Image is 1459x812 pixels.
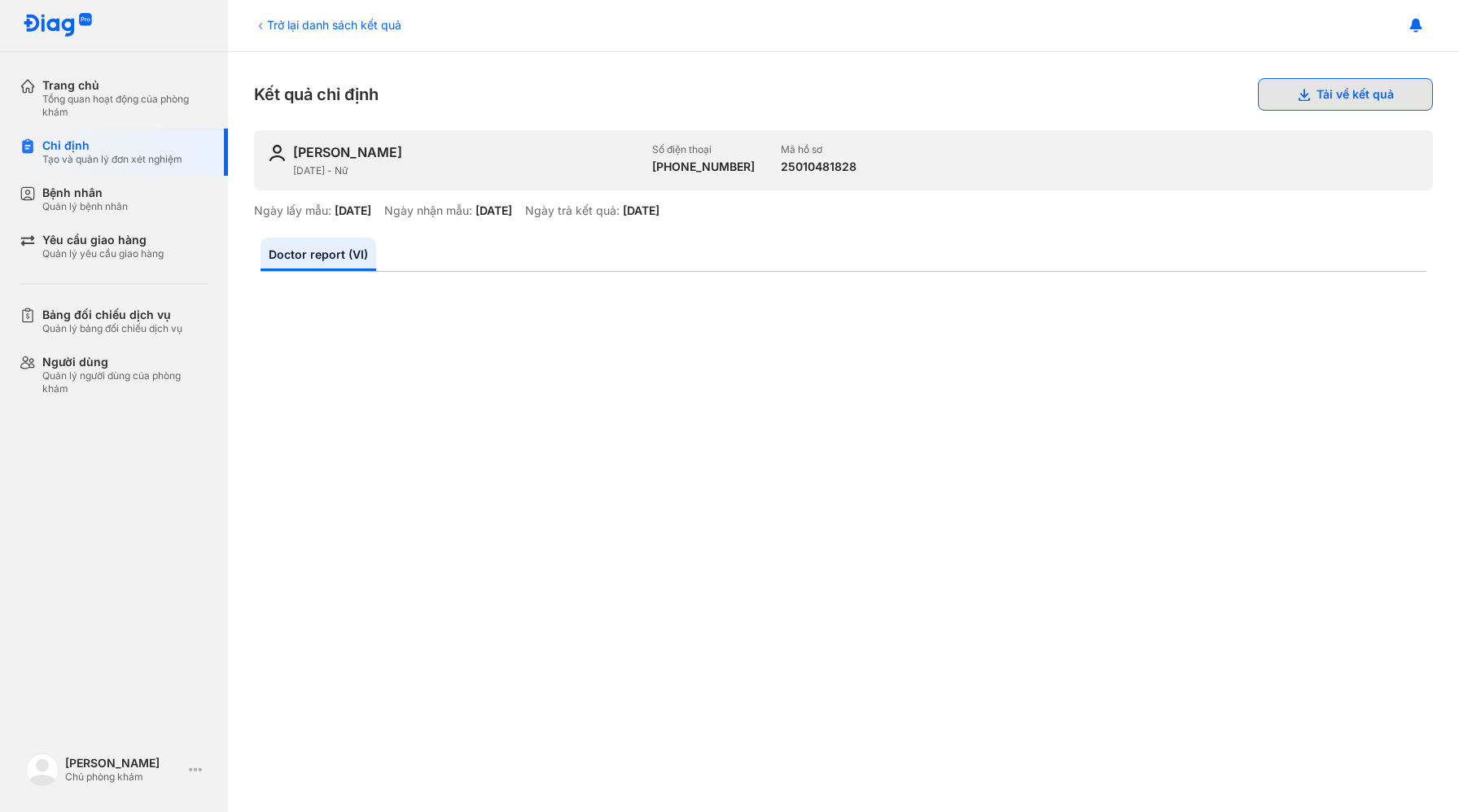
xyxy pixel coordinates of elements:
div: [DATE] [623,203,659,218]
div: 25010481828 [781,159,857,174]
div: Ngày nhận mẫu: [384,203,472,218]
button: Tải về kết quả [1258,78,1433,111]
div: Quản lý bảng đối chiếu dịch vụ [42,322,182,335]
div: Chủ phòng khám [65,771,182,784]
div: Chỉ định [42,138,182,153]
div: Trang chủ [42,78,208,93]
img: user-icon [267,143,287,163]
div: Tạo và quản lý đơn xét nghiệm [42,153,182,166]
div: [DATE] [335,203,371,218]
img: logo [26,753,59,786]
div: Yêu cầu giao hàng [42,233,164,247]
div: [DATE] - Nữ [293,164,639,177]
div: [PERSON_NAME] [293,143,402,161]
div: Bảng đối chiếu dịch vụ [42,308,182,322]
div: Quản lý người dùng của phòng khám [42,369,208,395]
div: Quản lý yêu cầu giao hàng [42,247,164,260]
div: Ngày lấy mẫu: [254,203,331,218]
a: Doctor report (VI) [261,238,376,271]
div: Số điện thoại [652,143,755,156]
div: Mã hồ sơ [781,143,857,156]
div: Trở lại danh sách kết quả [254,16,401,33]
div: Quản lý bệnh nhân [42,200,128,213]
div: Kết quả chỉ định [254,78,1433,111]
div: Tổng quan hoạt động của phòng khám [42,93,208,119]
img: logo [23,13,93,38]
div: [PERSON_NAME] [65,756,182,771]
div: [PHONE_NUMBER] [652,159,755,174]
div: Bệnh nhân [42,186,128,200]
div: Ngày trả kết quả: [525,203,620,218]
div: Người dùng [42,355,208,369]
div: [DATE] [475,203,512,218]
